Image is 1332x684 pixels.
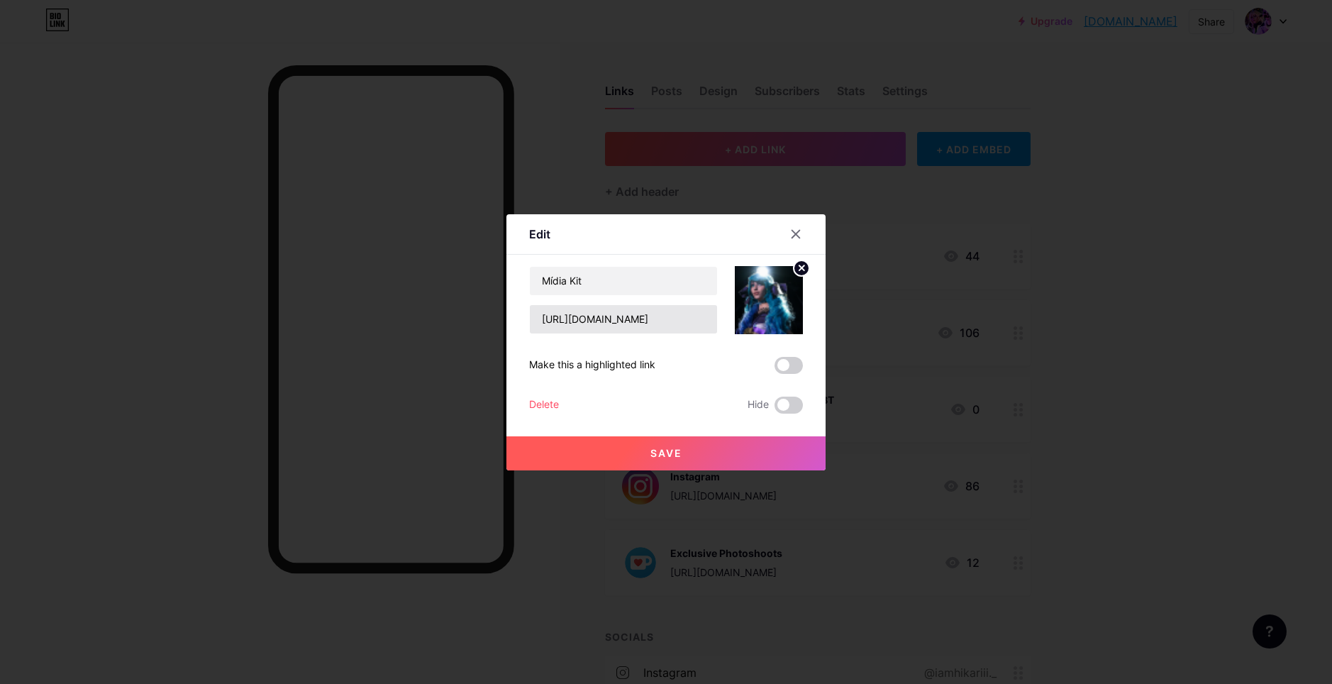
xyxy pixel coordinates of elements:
[748,397,769,414] span: Hide
[530,305,717,333] input: URL
[506,436,826,470] button: Save
[650,447,682,459] span: Save
[529,357,655,374] div: Make this a highlighted link
[735,266,803,334] img: link_thumbnail
[530,267,717,295] input: Title
[529,397,559,414] div: Delete
[529,226,550,243] div: Edit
